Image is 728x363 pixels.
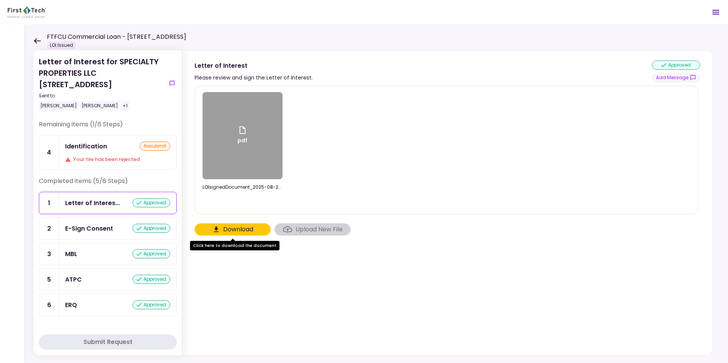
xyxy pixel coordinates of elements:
div: Submit Request [83,338,133,347]
div: [PERSON_NAME] [80,101,120,111]
a: 4IdentificationresubmitYour file has been rejected [39,135,177,170]
div: LOI Issued [47,41,76,49]
div: approved [652,61,700,70]
div: approved [133,198,170,207]
a: 5ATPCapproved [39,268,177,291]
h1: FTFCU Commercial Loan - [STREET_ADDRESS] [47,32,186,41]
a: 6ERQapproved [39,294,177,316]
div: approved [133,275,170,284]
div: 3 [39,243,59,265]
button: Click here to download the document [195,223,271,236]
div: 5 [39,269,59,290]
div: Completed items (5/6 Steps) [39,177,177,192]
div: Identification [65,142,107,151]
div: resubmit [140,142,170,151]
div: approved [133,300,170,309]
button: Open menu [707,3,725,21]
div: Letter of Interest [65,198,120,208]
img: Partner icon [8,6,46,18]
button: show-messages [168,79,177,88]
div: Your file has been rejected [65,156,170,163]
div: Letter of InterestPlease review and sign the Letter of Interest.approvedshow-messagespdfLOIsigned... [182,50,713,355]
div: Remaining items (1/6 Steps) [39,120,177,135]
div: pdf [238,126,247,146]
a: 3MBLapproved [39,243,177,265]
div: ATPC [65,275,82,284]
div: approved [133,224,170,233]
div: approved [133,249,170,258]
div: Click here to download the document [190,241,279,250]
div: Letter of Interest [195,61,313,70]
div: LOIsignedDocument_2025-08-22_151302.pdf [203,184,283,191]
div: Sent to: [39,92,164,99]
a: 1Letter of Interestapproved [39,192,177,214]
button: show-messages [652,73,700,83]
button: Submit Request [39,334,177,350]
div: [PERSON_NAME] [39,101,78,111]
div: 1 [39,192,59,214]
div: E-Sign Consent [65,224,113,233]
div: +1 [121,101,129,111]
div: ERQ [65,300,77,310]
div: Please review and sign the Letter of Interest. [195,73,313,82]
div: MBL [65,249,77,259]
div: 2 [39,218,59,239]
a: 2E-Sign Consentapproved [39,217,177,240]
div: 4 [39,135,59,169]
div: Letter of Interest for SPECIALTY PROPERTIES LLC [STREET_ADDRESS] [39,56,164,111]
div: 6 [39,294,59,316]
